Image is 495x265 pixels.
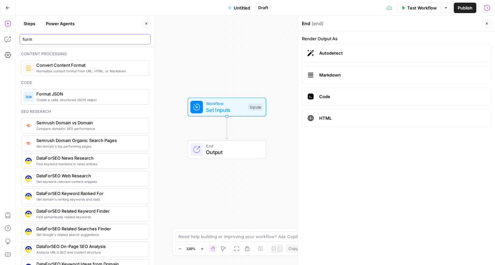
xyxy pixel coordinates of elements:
img: zn8kcn4lc16eab7ly04n2pykiy7x [25,123,32,128]
span: Get domain's ranking keywords and stats [36,197,144,202]
button: Test Workflow [397,3,441,13]
div: Content processing [21,51,149,57]
div: EndOutput [166,140,288,159]
span: Normalize content format from URL, HTML, or Markdown [36,68,144,74]
button: Steps [20,18,39,29]
div: WorkflowSet InputsInputs [166,97,288,116]
input: Search steps [23,36,148,43]
img: 3iojl28do7crl10hh26nxau20pae [25,193,32,200]
span: Markdown [319,72,486,78]
img: se7yyxfvbxn2c3qgqs66gfh04cl6 [25,211,32,217]
span: Set Inputs [206,106,245,114]
button: Untitled [224,3,254,13]
span: DataforSEO On-Page SEO Analysis [36,243,144,250]
div: Seo research [21,109,149,115]
span: Analyze URL's SEO and content structure [36,250,144,255]
div: Code [21,80,149,86]
button: Power Agents [42,18,79,29]
span: DataForSEO Related Searches Finder [36,225,144,232]
span: Semrush Domain Organic Search Pages [36,137,144,144]
span: DataForSEO Keyword Ranked For [36,190,144,197]
span: Get keyword-relevant content snippets [36,179,144,184]
span: Find keyword mentions in news articles [36,161,144,167]
button: Copy [286,244,301,253]
span: DataForSEO News Research [36,155,144,161]
span: Autodetect [319,50,486,56]
img: y3iv96nwgxbwrvt76z37ug4ox9nv [25,246,32,253]
span: Copy [288,246,298,252]
span: Draft [258,5,268,11]
img: o3r9yhbrn24ooq0tey3lueqptmfj [25,65,32,71]
span: Convert Content Format [36,62,144,68]
span: End [206,143,259,149]
span: DataForSEO Web Research [36,172,144,179]
div: Inputs [248,103,263,111]
span: Compare domains' SEO performance [36,126,144,131]
span: Find semantically related keywords [36,214,144,220]
span: Test Workflow [407,5,437,11]
img: 9u0p4zbvbrir7uayayktvs1v5eg0 [25,228,32,235]
span: Untitled [234,5,250,11]
label: Render Output As [302,35,491,42]
button: Publish [454,3,476,13]
span: 120% [186,246,195,251]
img: otu06fjiulrdwrqmbs7xihm55rg9 [25,140,32,146]
span: Code [319,93,486,100]
span: DataForSEO Related Keyword Finder [36,208,144,214]
span: Get domain's top performing pages [36,144,144,149]
span: Format JSON [36,91,144,97]
span: HTML [319,115,486,121]
img: vjoh3p9kohnippxyp1brdnq6ymi1 [25,158,32,164]
span: Publish [458,5,472,11]
span: ( end ) [312,20,323,27]
span: Create a valid, structured JSON object [36,97,144,102]
span: Workflow [206,100,245,107]
g: Edge from start to end [226,116,228,139]
img: 3hnddut9cmlpnoegpdll2wmnov83 [25,175,32,182]
span: Output [206,148,259,156]
span: Semrush Domain vs Domain [36,119,144,126]
span: Get Google's related search suggestions [36,232,144,237]
div: End [302,20,481,27]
